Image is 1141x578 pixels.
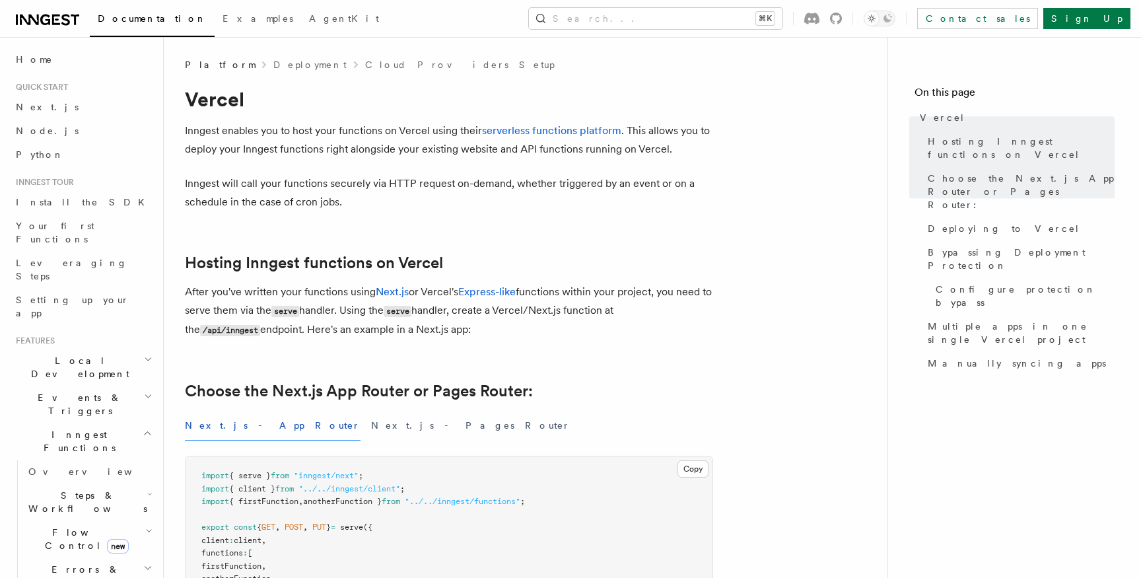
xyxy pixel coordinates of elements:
[201,497,229,506] span: import
[382,497,400,506] span: from
[16,295,129,318] span: Setting up your app
[234,536,261,545] span: client
[229,497,298,506] span: { firstFunction
[201,471,229,480] span: import
[301,4,387,36] a: AgentKit
[922,129,1115,166] a: Hosting Inngest functions on Vercel
[275,484,294,493] span: from
[275,523,280,532] span: ,
[23,484,155,521] button: Steps & Workflows
[11,251,155,288] a: Leveraging Steps
[185,87,713,111] h1: Vercel
[756,12,775,25] kbd: ⌘K
[400,484,405,493] span: ;
[11,428,143,454] span: Inngest Functions
[273,58,347,71] a: Deployment
[261,523,275,532] span: GET
[312,523,326,532] span: PUT
[309,13,379,24] span: AgentKit
[922,314,1115,351] a: Multiple apps in one single Vercel project
[243,548,248,558] span: :
[98,13,207,24] span: Documentation
[200,325,260,336] code: /api/inngest
[201,561,261,571] span: firstFunction
[405,497,520,506] span: "../../inngest/functions"
[257,523,261,532] span: {
[285,523,303,532] span: POST
[11,190,155,214] a: Install the SDK
[365,58,555,71] a: Cloud Providers Setup
[11,95,155,119] a: Next.js
[928,246,1115,272] span: Bypassing Deployment Protection
[922,217,1115,240] a: Deploying to Vercel
[11,391,144,417] span: Events & Triggers
[201,523,229,532] span: export
[16,258,127,281] span: Leveraging Steps
[922,240,1115,277] a: Bypassing Deployment Protection
[201,548,243,558] span: functions
[185,254,443,272] a: Hosting Inngest functions on Vercel
[363,523,372,532] span: ({
[16,221,94,244] span: Your first Functions
[529,8,782,29] button: Search...⌘K
[864,11,895,26] button: Toggle dark mode
[90,4,215,37] a: Documentation
[928,222,1080,235] span: Deploying to Vercel
[271,471,289,480] span: from
[303,497,382,506] span: anotherFunction }
[928,320,1115,346] span: Multiple apps in one single Vercel project
[223,13,293,24] span: Examples
[229,484,275,493] span: { client }
[11,48,155,71] a: Home
[917,8,1038,29] a: Contact sales
[11,349,155,386] button: Local Development
[11,386,155,423] button: Events & Triggers
[23,460,155,484] a: Overview
[371,411,570,441] button: Next.js - Pages Router
[920,111,965,124] span: Vercel
[1043,8,1130,29] a: Sign Up
[298,497,303,506] span: ,
[229,536,234,545] span: :
[185,174,713,211] p: Inngest will call your functions securely via HTTP request on-demand, whether triggered by an eve...
[261,536,266,545] span: ,
[298,484,400,493] span: "../../inngest/client"
[16,126,79,136] span: Node.js
[359,471,363,480] span: ;
[215,4,301,36] a: Examples
[23,521,155,558] button: Flow Controlnew
[23,526,145,552] span: Flow Control
[677,460,709,478] button: Copy
[185,122,713,159] p: Inngest enables you to host your functions on Vercel using their . This allows you to deploy your...
[11,177,74,188] span: Inngest tour
[482,124,621,137] a: serverless functions platform
[930,277,1115,314] a: Configure protection bypass
[248,548,252,558] span: [
[294,471,359,480] span: "inngest/next"
[16,53,53,66] span: Home
[384,306,411,317] code: serve
[16,197,153,207] span: Install the SDK
[11,143,155,166] a: Python
[11,288,155,325] a: Setting up your app
[928,135,1115,161] span: Hosting Inngest functions on Vercel
[11,423,155,460] button: Inngest Functions
[11,336,55,346] span: Features
[185,58,255,71] span: Platform
[201,484,229,493] span: import
[185,411,361,441] button: Next.js - App Router
[458,285,516,298] a: Express-like
[915,106,1115,129] a: Vercel
[11,214,155,251] a: Your first Functions
[11,82,68,92] span: Quick start
[11,119,155,143] a: Node.js
[201,536,229,545] span: client
[340,523,363,532] span: serve
[928,172,1115,211] span: Choose the Next.js App Router or Pages Router:
[185,283,713,340] p: After you've written your functions using or Vercel's functions within your project, you need to ...
[915,85,1115,106] h4: On this page
[11,354,144,380] span: Local Development
[185,382,533,400] a: Choose the Next.js App Router or Pages Router:
[28,466,164,477] span: Overview
[234,523,257,532] span: const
